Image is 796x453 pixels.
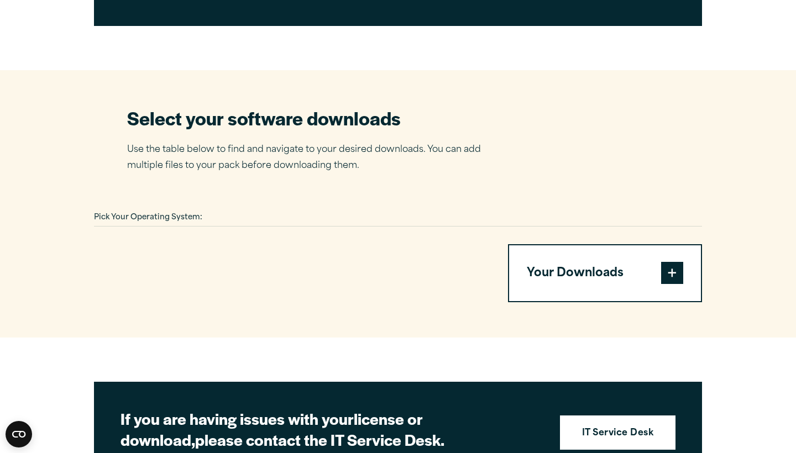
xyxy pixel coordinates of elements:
button: Open CMP widget [6,421,32,447]
span: Pick Your Operating System: [94,214,202,221]
button: Your Downloads [509,245,701,302]
h2: If you are having issues with your please contact the IT Service Desk. [121,408,507,450]
strong: IT Service Desk [582,426,653,441]
strong: license or download, [121,407,423,450]
h2: Select your software downloads [127,106,498,130]
a: IT Service Desk [560,415,675,450]
p: Use the table below to find and navigate to your desired downloads. You can add multiple files to... [127,142,498,174]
